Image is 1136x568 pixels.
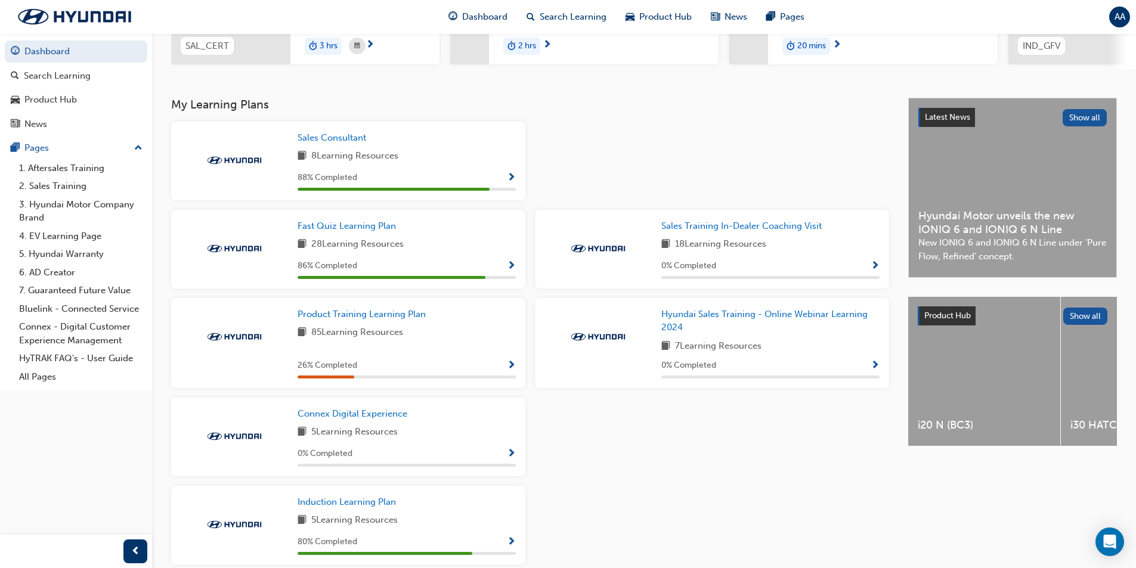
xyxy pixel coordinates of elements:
span: 0 % Completed [298,447,352,461]
span: Show Progress [507,449,516,460]
a: 6. AD Creator [14,263,147,282]
span: i20 N (BC3) [918,418,1051,432]
span: New IONIQ 6 and IONIQ 6 N Line under ‘Pure Flow, Refined’ concept. [918,236,1107,263]
span: 86 % Completed [298,259,357,273]
span: 5 Learning Resources [311,425,398,440]
span: 3 hrs [320,39,338,53]
img: Trak [565,243,631,254]
button: Show Progress [507,259,516,274]
button: Show Progress [507,170,516,185]
span: Pages [780,10,804,24]
span: 5 Learning Resources [311,513,398,528]
a: Connex Digital Experience [298,407,412,421]
button: Pages [5,137,147,159]
span: duration-icon [309,39,317,54]
a: pages-iconPages [757,5,814,29]
button: Show all [1063,109,1107,126]
span: Hyundai Motor unveils the new IONIQ 6 and IONIQ 6 N Line [918,209,1107,236]
span: book-icon [298,425,307,440]
a: news-iconNews [701,5,757,29]
a: 5. Hyundai Warranty [14,245,147,263]
span: book-icon [298,513,307,528]
span: guage-icon [448,10,457,24]
span: car-icon [626,10,634,24]
div: News [24,117,47,131]
span: 26 % Completed [298,359,357,373]
a: Latest NewsShow all [918,108,1107,127]
a: Latest NewsShow allHyundai Motor unveils the new IONIQ 6 and IONIQ 6 N LineNew IONIQ 6 and IONIQ ... [908,98,1117,278]
a: i20 N (BC3) [908,297,1060,446]
span: pages-icon [11,143,20,154]
a: Induction Learning Plan [298,495,401,509]
a: Product Hub [5,89,147,111]
span: search-icon [11,71,19,82]
span: duration-icon [787,39,795,54]
img: Trak [202,154,267,166]
span: book-icon [298,325,307,340]
a: News [5,113,147,135]
a: All Pages [14,368,147,386]
span: 18 Learning Resources [675,237,766,252]
a: 2. Sales Training [14,177,147,195]
a: search-iconSearch Learning [517,5,616,29]
a: Connex - Digital Customer Experience Management [14,318,147,349]
button: Show Progress [871,358,880,373]
span: car-icon [11,95,20,105]
span: book-icon [298,149,307,164]
span: 85 Learning Resources [311,325,403,340]
span: Show Progress [507,537,516,548]
span: Product Training Learning Plan [298,309,426,319]
button: Show Progress [507,446,516,461]
span: duration-icon [507,39,516,54]
span: book-icon [298,237,307,252]
img: Trak [202,519,267,530]
img: Trak [202,430,267,442]
img: Trak [565,331,631,343]
span: news-icon [11,119,20,130]
span: Product Hub [639,10,692,24]
span: guage-icon [11,46,20,57]
a: 4. EV Learning Page [14,227,147,246]
span: 0 % Completed [661,359,716,373]
span: next-icon [832,40,841,51]
span: Show Progress [507,361,516,371]
span: 88 % Completed [298,171,357,185]
a: HyTRAK FAQ's - User Guide [14,349,147,368]
a: Hyundai Sales Training - Online Webinar Learning 2024 [661,308,880,334]
a: 7. Guaranteed Future Value [14,281,147,300]
a: 1. Aftersales Training [14,159,147,178]
button: DashboardSearch LearningProduct HubNews [5,38,147,137]
span: pages-icon [766,10,775,24]
span: prev-icon [131,544,140,559]
span: next-icon [366,40,374,51]
button: Show all [1063,308,1108,325]
a: Product Training Learning Plan [298,308,431,321]
a: 3. Hyundai Motor Company Brand [14,195,147,227]
h3: My Learning Plans [171,98,889,111]
a: Search Learning [5,65,147,87]
div: Search Learning [24,69,91,83]
span: Show Progress [507,173,516,184]
button: Show Progress [507,535,516,550]
img: Trak [202,243,267,254]
a: Trak [6,4,143,29]
div: Product Hub [24,93,77,107]
button: Show Progress [507,358,516,373]
a: Sales Training In-Dealer Coaching Visit [661,219,827,233]
span: SAL_CERT [185,39,229,53]
span: 7 Learning Resources [675,339,762,354]
span: 80 % Completed [298,535,357,549]
span: 0 % Completed [661,259,716,273]
span: Show Progress [871,361,880,371]
span: Sales Consultant [298,132,366,143]
span: book-icon [661,339,670,354]
span: Show Progress [871,261,880,272]
span: Hyundai Sales Training - Online Webinar Learning 2024 [661,309,868,333]
span: 20 mins [797,39,826,53]
span: News [725,10,747,24]
span: 28 Learning Resources [311,237,404,252]
img: Trak [202,331,267,343]
button: AA [1109,7,1130,27]
span: search-icon [527,10,535,24]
